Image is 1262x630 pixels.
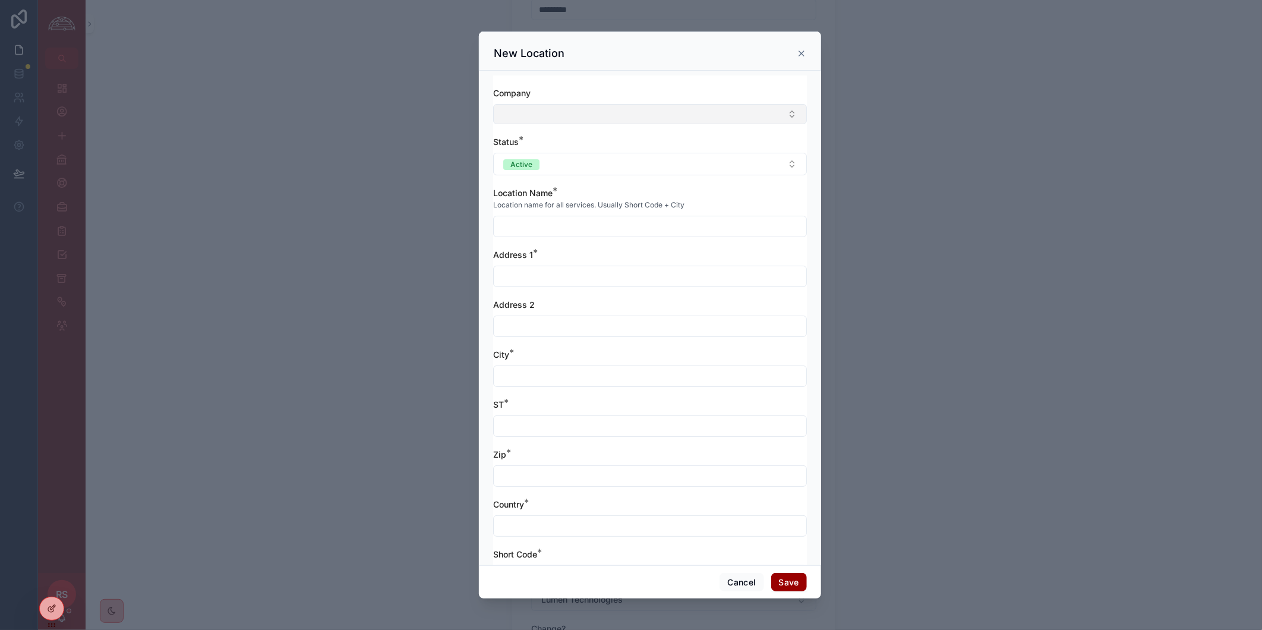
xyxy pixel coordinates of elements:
span: Company [493,88,531,98]
span: Address 1 [493,250,533,260]
span: Short Code [493,549,537,559]
span: Zip [493,449,506,459]
button: Select Button [493,104,807,124]
span: City [493,349,509,360]
button: Save [771,573,807,592]
span: Location Name [493,188,553,198]
span: Location name for all services. Usually Short Code + City [493,200,684,210]
div: Active [510,159,532,170]
h3: New Location [494,46,564,61]
span: Address 2 [493,300,535,310]
span: Country [493,499,524,509]
span: Status [493,137,519,147]
button: Select Button [493,153,807,175]
span: ST [493,399,504,409]
button: Cancel [720,573,763,592]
